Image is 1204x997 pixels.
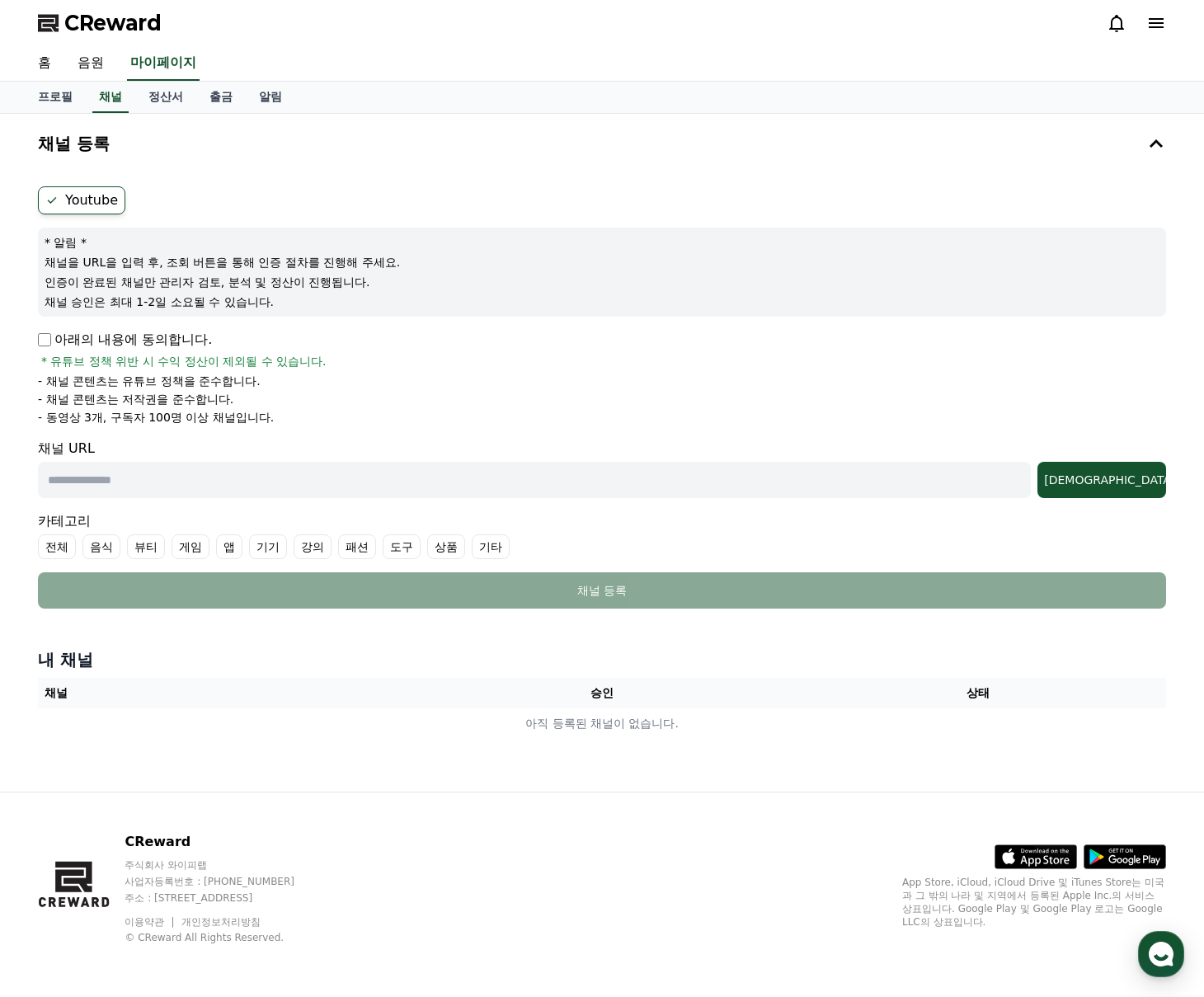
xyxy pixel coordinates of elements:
[472,534,510,559] label: 기타
[151,548,171,562] span: 대화
[1044,472,1159,488] div: [DEMOGRAPHIC_DATA]
[38,10,162,36] a: CReward
[25,82,86,113] a: 프로필
[383,534,421,559] label: 도구
[41,353,327,369] span: * 유튜브 정책 위반 시 수익 정산이 제외될 수 있습니다.
[31,120,1173,167] button: 채널 등록
[249,534,287,559] label: 기기
[125,916,176,928] a: 이용약관
[216,534,242,559] label: 앱
[5,523,109,564] a: 홈
[38,708,1166,739] td: 아직 등록된 채널이 없습니다.
[38,534,76,559] label: 전체
[902,876,1166,929] p: App Store, iCloud, iCloud Drive 및 iTunes Store는 미국과 그 밖의 나라 및 지역에서 등록된 Apple Inc.의 서비스 상표입니다. Goo...
[64,46,117,81] a: 음원
[38,439,1166,498] div: 채널 URL
[125,832,326,852] p: CReward
[135,82,196,113] a: 정산서
[38,678,414,708] th: 채널
[172,534,209,559] label: 게임
[64,10,162,36] span: CReward
[109,523,213,564] a: 대화
[790,678,1166,708] th: 상태
[125,875,326,888] p: 사업자등록번호 : [PHONE_NUMBER]
[1037,462,1166,498] button: [DEMOGRAPHIC_DATA]
[414,678,790,708] th: 승인
[71,582,1133,599] div: 채널 등록
[45,294,1159,310] p: 채널 승인은 최대 1-2일 소요될 수 있습니다.
[127,46,200,81] a: 마이페이지
[196,82,246,113] a: 출금
[38,409,274,426] p: - 동영상 3개, 구독자 100명 이상 채널입니다.
[38,330,212,350] p: 아래의 내용에 동의합니다.
[125,931,326,944] p: © CReward All Rights Reserved.
[427,534,465,559] label: 상품
[125,891,326,905] p: 주소 : [STREET_ADDRESS]
[338,534,376,559] label: 패션
[38,186,125,214] label: Youtube
[38,511,1166,559] div: 카테고리
[38,648,1166,671] h4: 내 채널
[213,523,317,564] a: 설정
[82,534,120,559] label: 음식
[45,254,1159,270] p: 채널을 URL을 입력 후, 조회 버튼을 통해 인증 절차를 진행해 주세요.
[127,534,165,559] label: 뷰티
[125,858,326,872] p: 주식회사 와이피랩
[38,373,261,389] p: - 채널 콘텐츠는 유튜브 정책을 준수합니다.
[25,46,64,81] a: 홈
[294,534,332,559] label: 강의
[246,82,295,113] a: 알림
[255,548,275,561] span: 설정
[92,82,129,113] a: 채널
[38,572,1166,609] button: 채널 등록
[52,548,62,561] span: 홈
[181,916,261,928] a: 개인정보처리방침
[45,274,1159,290] p: 인증이 완료된 채널만 관리자 검토, 분석 및 정산이 진행됩니다.
[38,134,110,153] h4: 채널 등록
[38,391,233,407] p: - 채널 콘텐츠는 저작권을 준수합니다.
